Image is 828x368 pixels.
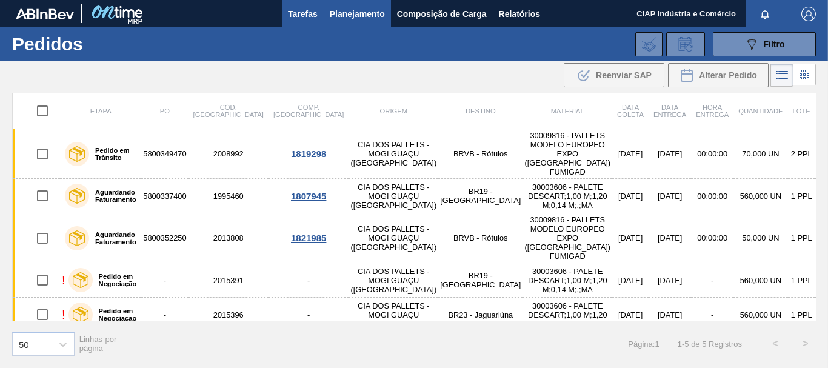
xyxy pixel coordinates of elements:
[733,213,787,263] td: 50,000 UN
[273,104,344,118] span: Comp. [GEOGRAPHIC_DATA]
[746,5,784,22] button: Notificações
[733,263,787,298] td: 560,000 UN
[612,263,649,298] td: [DATE]
[189,298,269,332] td: 2015396
[89,147,136,161] label: Pedido em Trânsito
[438,179,523,213] td: BR19 - [GEOGRAPHIC_DATA]
[790,329,821,359] button: >
[523,298,612,332] td: 30003606 - PALETE DESCART;1,00 M;1,20 M;0,14 M;.;MA
[141,213,188,263] td: 5800352250
[801,7,816,21] img: Logout
[668,63,769,87] div: Alterar Pedido
[788,129,815,179] td: 2 PPL
[160,107,170,115] span: PO
[691,213,733,263] td: 00:00:00
[551,107,584,115] span: Material
[62,308,65,322] div: !
[760,329,790,359] button: <
[141,263,188,298] td: -
[770,64,793,87] div: Visão em Lista
[788,213,815,263] td: 1 PPL
[89,189,136,203] label: Aguardando Faturamento
[270,149,347,159] div: 1819298
[141,179,188,213] td: 5800337400
[380,107,407,115] span: Origem
[89,231,136,246] label: Aguardando Faturamento
[12,37,182,51] h1: Pedidos
[19,339,29,349] div: 50
[79,335,117,353] span: Linhas por página
[612,179,649,213] td: [DATE]
[699,70,757,80] span: Alterar Pedido
[189,129,269,179] td: 2008992
[612,213,649,263] td: [DATE]
[62,273,65,287] div: !
[788,298,815,332] td: 1 PPL
[270,233,347,243] div: 1821985
[733,129,787,179] td: 70,000 UN
[738,107,783,115] span: Quantidade
[635,32,663,56] div: Importar Negociações dos Pedidos
[564,63,664,87] div: Reenviar SAP
[691,179,733,213] td: 00:00:00
[349,213,438,263] td: CIA DOS PALLETS - MOGI GUAÇU ([GEOGRAPHIC_DATA])
[193,104,264,118] span: Cód. [GEOGRAPHIC_DATA]
[733,179,787,213] td: 560,000 UN
[141,298,188,332] td: -
[713,32,816,56] button: Filtro
[189,263,269,298] td: 2015391
[438,263,523,298] td: BR19 - [GEOGRAPHIC_DATA]
[330,7,385,21] span: Planejamento
[612,129,649,179] td: [DATE]
[653,104,686,118] span: Data entrega
[397,7,487,21] span: Composição de Carga
[438,213,523,263] td: BRVB - Rótulos
[189,213,269,263] td: 2013808
[617,104,644,118] span: Data coleta
[649,129,691,179] td: [DATE]
[793,64,816,87] div: Visão em Cards
[466,107,496,115] span: Destino
[649,179,691,213] td: [DATE]
[349,263,438,298] td: CIA DOS PALLETS - MOGI GUAÇU ([GEOGRAPHIC_DATA])
[691,263,733,298] td: -
[270,191,347,201] div: 1807945
[499,7,540,21] span: Relatórios
[649,213,691,263] td: [DATE]
[93,307,137,322] label: Pedido em Negociação
[288,7,318,21] span: Tarefas
[788,179,815,213] td: 1 PPL
[628,340,659,349] span: Página : 1
[523,263,612,298] td: 30003606 - PALETE DESCART;1,00 M;1,20 M;0,14 M;.;MA
[696,104,729,118] span: Hora Entrega
[764,39,785,49] span: Filtro
[349,298,438,332] td: CIA DOS PALLETS - MOGI GUAÇU ([GEOGRAPHIC_DATA])
[523,179,612,213] td: 30003606 - PALETE DESCART;1,00 M;1,20 M;0,14 M;.;MA
[349,179,438,213] td: CIA DOS PALLETS - MOGI GUAÇU ([GEOGRAPHIC_DATA])
[523,213,612,263] td: 30009816 - PALLETS MODELO EUROPEO EXPO ([GEOGRAPHIC_DATA]) FUMIGAD
[93,273,137,287] label: Pedido em Negociação
[733,298,787,332] td: 560,000 UN
[691,129,733,179] td: 00:00:00
[666,32,705,56] div: Solicitação de Revisão de Pedidos
[189,179,269,213] td: 1995460
[793,107,810,115] span: Lote
[678,340,742,349] span: 1 - 5 de 5 Registros
[649,263,691,298] td: [DATE]
[269,263,349,298] td: -
[691,298,733,332] td: -
[141,129,188,179] td: 5800349470
[788,263,815,298] td: 1 PPL
[596,70,652,80] span: Reenviar SAP
[438,129,523,179] td: BRVB - Rótulos
[349,129,438,179] td: CIA DOS PALLETS - MOGI GUAÇU ([GEOGRAPHIC_DATA])
[16,8,74,19] img: TNhmsLtSVTkK8tSr43FrP2fwEKptu5GPRR3wAAAABJRU5ErkJggg==
[438,298,523,332] td: BR23 - Jaguariúna
[523,129,612,179] td: 30009816 - PALLETS MODELO EUROPEO EXPO ([GEOGRAPHIC_DATA]) FUMIGAD
[649,298,691,332] td: [DATE]
[269,298,349,332] td: -
[612,298,649,332] td: [DATE]
[90,107,112,115] span: Etapa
